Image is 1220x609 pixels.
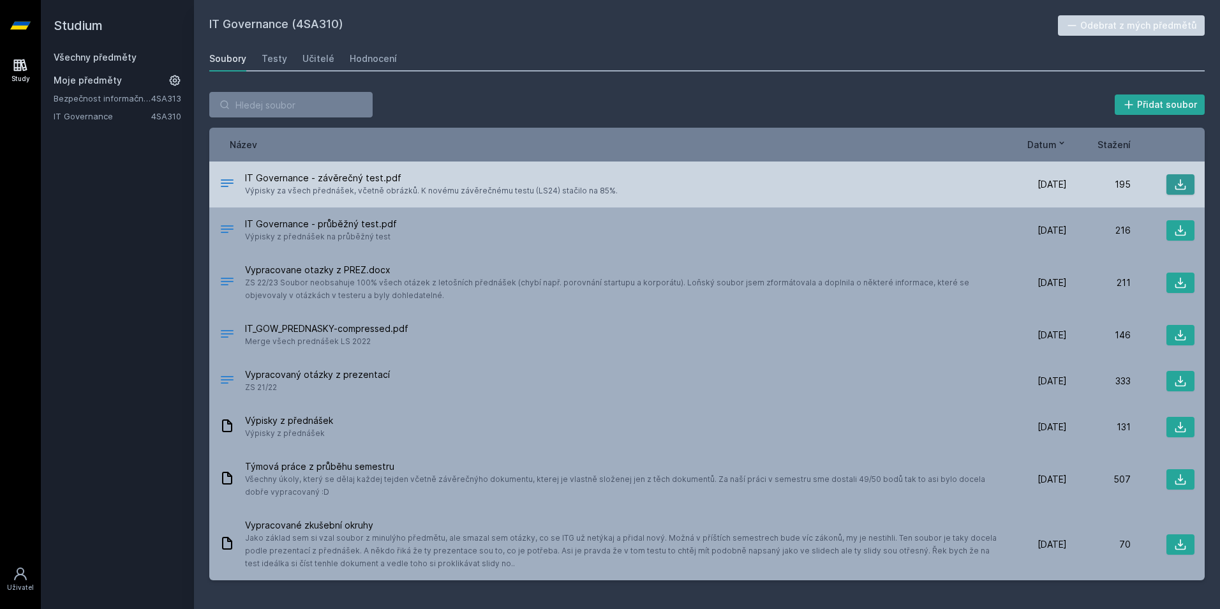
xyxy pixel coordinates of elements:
[262,52,287,65] div: Testy
[245,519,998,532] span: Vypracované zkušební okruhy
[1067,538,1131,551] div: 70
[245,172,618,184] span: IT Governance - závěrečný test.pdf
[1038,224,1067,237] span: [DATE]
[1038,421,1067,433] span: [DATE]
[245,473,998,499] span: Všechny úkoly, který se dělaj každej tejden včetně závěrečnýho dokumentu, kterej je vlastně slože...
[245,184,618,197] span: Výpisky za všech přednášek, včetně obrázků. K novému závěrečnému testu (LS24) stačilo na 85%.
[262,46,287,71] a: Testy
[151,93,181,103] a: 4SA313
[1097,138,1131,151] button: Stažení
[302,46,334,71] a: Učitelé
[1027,138,1067,151] button: Datum
[1067,178,1131,191] div: 195
[1038,375,1067,387] span: [DATE]
[1058,15,1205,36] button: Odebrat z mých předmětů
[350,46,397,71] a: Hodnocení
[245,381,390,394] span: ZS 21/22
[1067,224,1131,237] div: 216
[3,51,38,90] a: Study
[1115,94,1205,115] button: Přidat soubor
[54,74,122,87] span: Moje předměty
[54,52,137,63] a: Všechny předměty
[1067,276,1131,289] div: 211
[7,583,34,592] div: Uživatel
[1038,538,1067,551] span: [DATE]
[219,274,235,292] div: DOCX
[245,218,397,230] span: IT Governance - průběžný test.pdf
[3,560,38,599] a: Uživatel
[245,276,998,302] span: ZS 22/23 Soubor neobsahuje 100% všech otázek z letošních přednášek (chybí např. porovnání startup...
[1038,276,1067,289] span: [DATE]
[1067,375,1131,387] div: 333
[209,92,373,117] input: Hledej soubor
[350,52,397,65] div: Hodnocení
[151,111,181,121] a: 4SA310
[219,176,235,194] div: PDF
[54,110,151,123] a: IT Governance
[245,368,390,381] span: Vypracovaný otázky z prezentací
[219,222,235,240] div: PDF
[219,372,235,391] div: .DOCX
[209,15,1058,36] h2: IT Governance (4SA310)
[245,532,998,570] span: Jako základ sem si vzal soubor z minulýho předmětu, ale smazal sem otázky, co se ITG už netýkaj a...
[245,460,998,473] span: Týmová práce z průběhu semestru
[209,52,246,65] div: Soubory
[245,264,998,276] span: Vypracovane otazky z PREZ.docx
[219,326,235,345] div: PDF
[302,52,334,65] div: Učitelé
[1038,329,1067,342] span: [DATE]
[245,414,333,427] span: Výpisky z přednášek
[1027,138,1057,151] span: Datum
[1038,178,1067,191] span: [DATE]
[245,230,397,243] span: Výpisky z přednášek na průběžný test
[11,74,30,84] div: Study
[1067,329,1131,342] div: 146
[245,322,408,335] span: IT_GOW_PREDNASKY-compressed.pdf
[230,138,257,151] button: Název
[245,427,333,440] span: Výpisky z přednášek
[209,46,246,71] a: Soubory
[1067,473,1131,486] div: 507
[54,92,151,105] a: Bezpečnost informačních systémů
[245,335,408,348] span: Merge všech prednášek LS 2022
[1067,421,1131,433] div: 131
[1038,473,1067,486] span: [DATE]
